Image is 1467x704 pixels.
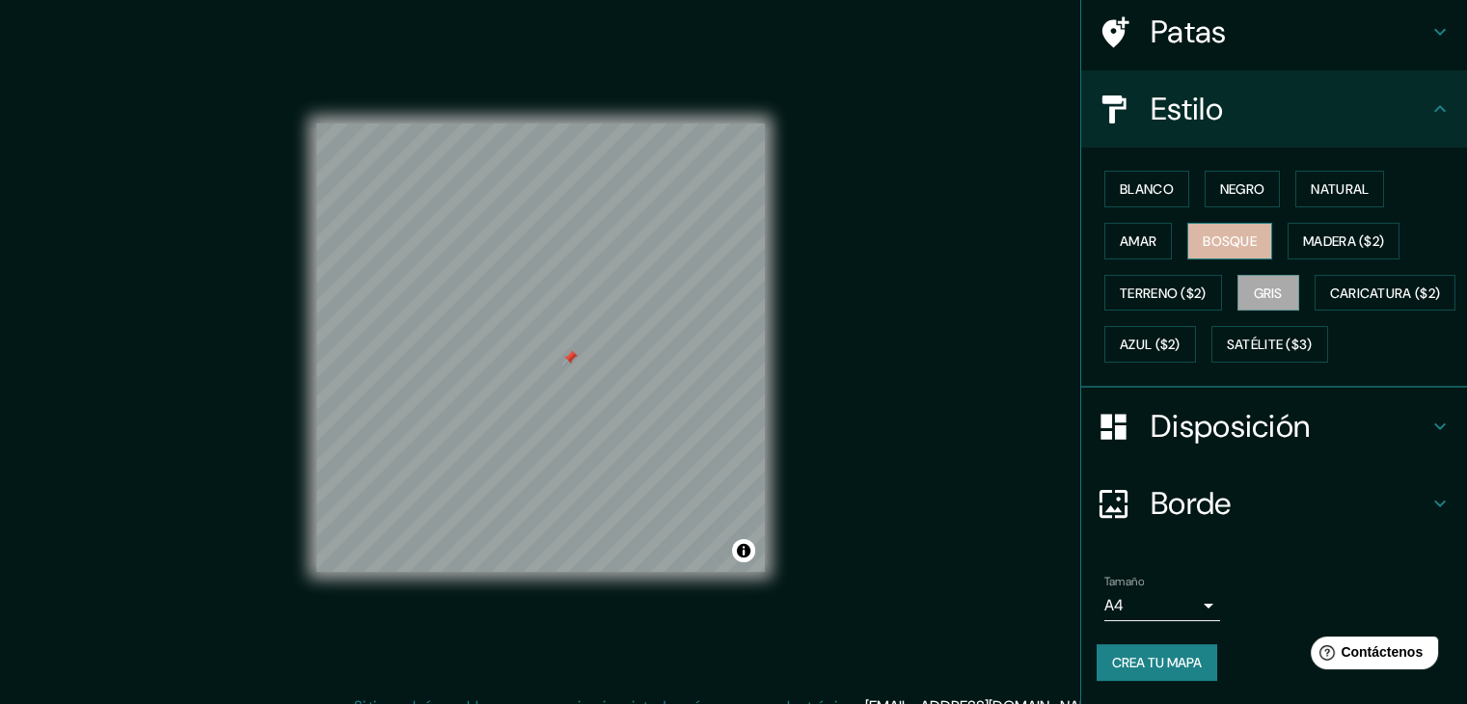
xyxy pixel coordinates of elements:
button: Activar o desactivar atribución [732,539,755,562]
button: Crea tu mapa [1097,644,1217,681]
div: Estilo [1081,70,1467,148]
button: Natural [1295,171,1384,207]
div: Disposición [1081,388,1467,465]
font: Negro [1220,180,1265,198]
button: Madera ($2) [1288,223,1399,259]
div: Borde [1081,465,1467,542]
button: Terreno ($2) [1104,275,1222,311]
button: Blanco [1104,171,1189,207]
font: Estilo [1151,89,1223,129]
font: Crea tu mapa [1112,654,1202,671]
button: Amar [1104,223,1172,259]
button: Negro [1205,171,1281,207]
font: Gris [1254,284,1283,302]
font: Patas [1151,12,1227,52]
font: Bosque [1203,232,1257,250]
font: Tamaño [1104,574,1144,589]
font: Disposición [1151,406,1310,447]
canvas: Mapa [316,123,765,572]
font: Caricatura ($2) [1330,284,1441,302]
iframe: Lanzador de widgets de ayuda [1295,629,1446,683]
font: Satélite ($3) [1227,337,1313,354]
font: Madera ($2) [1303,232,1384,250]
font: Azul ($2) [1120,337,1181,354]
button: Satélite ($3) [1211,326,1328,363]
div: A4 [1104,590,1220,621]
button: Azul ($2) [1104,326,1196,363]
font: Terreno ($2) [1120,284,1207,302]
font: Blanco [1120,180,1174,198]
button: Bosque [1187,223,1272,259]
font: Natural [1311,180,1369,198]
font: A4 [1104,595,1124,615]
button: Gris [1237,275,1299,311]
button: Caricatura ($2) [1315,275,1456,311]
font: Amar [1120,232,1156,250]
font: Borde [1151,483,1232,524]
